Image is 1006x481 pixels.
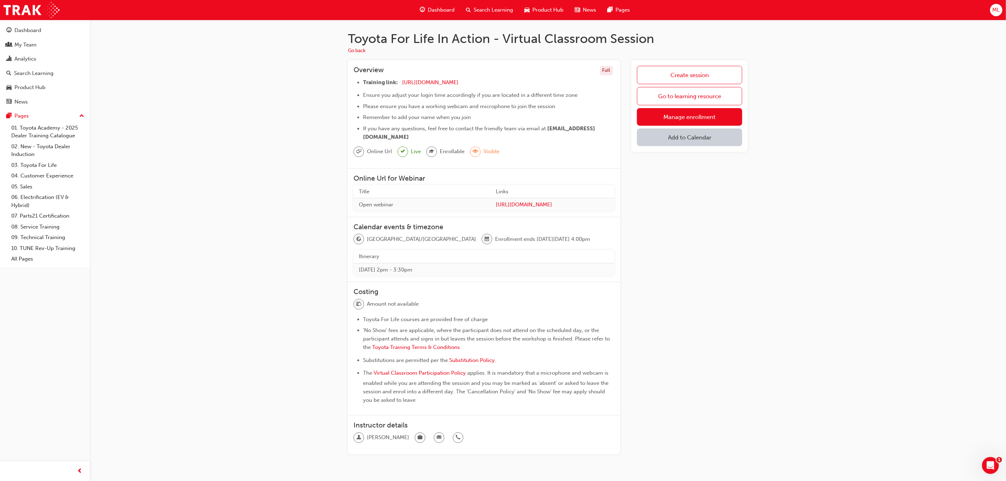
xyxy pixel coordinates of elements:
[4,2,60,18] img: Trak
[6,158,115,235] div: Hi,I checked all those sessions on those dates but you are not on the waitlist in any of them. Ha...
[14,83,45,92] div: Product Hub
[6,113,12,119] span: pages-icon
[31,66,89,79] a: [EMAIL_ADDRESS][DOMAIN_NAME]
[33,225,39,231] button: Gif picker
[372,344,460,350] a: Toyota Training Terms & Conditions
[996,457,1002,463] span: 1
[575,6,580,14] span: news-icon
[3,52,87,65] a: Analytics
[6,42,12,48] span: people-icon
[363,103,555,110] span: Please ensure you have a working webcam and microphone to join the session
[36,101,91,106] a: [URL][DOMAIN_NAME]
[532,6,563,14] span: Product Hub
[11,162,110,169] div: Hi,
[483,148,499,156] span: Visible
[356,147,361,156] span: sessionType_ONLINE_URL-icon
[3,110,87,123] button: Pages
[354,263,614,276] td: [DATE] 2pm - 3:30pm
[359,201,393,208] span: Open webinar
[600,66,613,75] div: Full
[56,134,85,139] strong: In progress
[356,433,361,442] span: man-icon
[8,254,87,264] a: All Pages
[519,3,569,17] a: car-iconProduct Hub
[8,221,87,232] a: 08. Service Training
[637,129,742,146] button: Add to Calendar
[8,232,87,243] a: 09. Technical Training
[367,433,409,442] span: [PERSON_NAME]
[420,6,425,14] span: guage-icon
[363,79,398,86] span: Training link:
[348,47,365,55] button: Go back
[429,147,434,156] span: graduationCap-icon
[363,125,546,132] span: If you have any questions, feel free to contact the friendly team via email at
[11,225,17,231] button: Upload attachment
[6,70,11,77] span: search-icon
[401,147,405,156] span: tick-icon
[34,9,48,16] p: Active
[33,24,107,39] a: Missing completions
[411,148,421,156] span: Live
[354,421,614,429] h3: Instructor details
[616,6,630,14] span: Pages
[3,24,87,37] a: Dashboard
[363,357,448,363] span: Substitutions are permitted per the
[367,235,476,243] span: [GEOGRAPHIC_DATA]/[GEOGRAPHIC_DATA]
[5,3,18,16] button: go back
[440,148,464,156] span: Enrollable
[485,235,489,244] span: calendar-icon
[14,69,54,77] div: Search Learning
[354,174,614,182] h3: Online Url for Webinar
[367,300,419,308] span: Amount not available
[8,160,87,171] a: 03. Toyota For Life
[6,148,135,158] div: [DATE]
[495,235,590,243] span: Enrollment ends [DATE][DATE] 4:00pm
[437,433,442,442] span: email-icon
[8,192,87,211] a: 06. Electrification (EV & Hybrid)
[79,112,84,121] span: up-icon
[490,185,614,198] th: Links
[8,243,87,254] a: 10. TUNE Rev-Up Training
[363,114,471,120] span: Remember to add your name when you join
[110,3,124,16] button: Home
[374,370,466,376] a: Virtual Classroom Participation Policy
[460,3,519,17] a: search-iconSearch Learning
[637,87,742,105] a: Go to learning resource
[14,112,29,120] div: Pages
[993,6,1000,14] span: ML
[402,79,458,86] span: [URL][DOMAIN_NAME]
[367,148,392,156] span: Online Url
[14,41,37,49] div: My Team
[348,31,748,46] h1: Toyota For Life In Action - Virtual Classroom Session
[473,147,478,156] span: eye-icon
[121,222,132,233] button: Send a message…
[6,56,12,62] span: chart-icon
[354,223,614,231] h3: Calendar events & timezone
[6,124,135,148] div: Lisa and Menno says…
[363,316,488,323] span: Toyota For Life courses are provided free of charge
[363,370,610,403] span: applies. It is mandatory that a microphone and webcam is enabled while you are attending the sess...
[363,370,372,376] span: The
[3,81,87,94] a: Product Hub
[356,235,361,244] span: globe-icon
[77,467,83,476] span: prev-icon
[637,66,742,84] a: Create session
[363,92,577,98] span: Ensure you adjust your login time accordingly if you are located in a different time zone
[8,211,87,221] a: 07. Parts21 Certification
[354,66,384,75] h3: Overview
[8,123,87,141] a: 01. Toyota Academy - 2025 Dealer Training Catalogue
[496,201,609,209] a: [URL][DOMAIN_NAME]
[569,3,602,17] a: news-iconNews
[449,357,496,363] a: Substitution Policy.
[6,158,135,241] div: Trak says…
[356,300,361,309] span: money-icon
[607,6,613,14] span: pages-icon
[354,185,490,198] th: Title
[6,210,135,222] textarea: Message…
